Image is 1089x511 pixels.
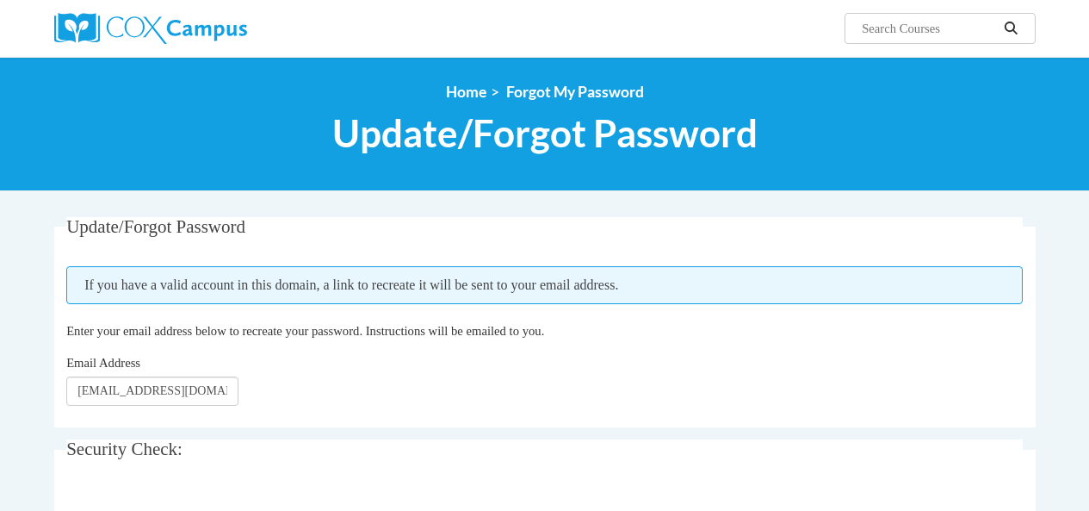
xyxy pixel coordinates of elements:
span: Forgot My Password [506,83,644,101]
input: Email [66,377,238,406]
span: If you have a valid account in this domain, a link to recreate it will be sent to your email addr... [66,266,1023,304]
span: Security Check: [66,439,183,459]
span: Email Address [66,356,140,370]
a: Cox Campus [54,13,364,44]
input: Search Courses [860,18,998,39]
a: Home [446,83,486,101]
span: Update/Forgot Password [332,110,758,156]
span: Update/Forgot Password [66,216,245,237]
button: Search [998,18,1024,39]
img: Cox Campus [54,13,247,44]
span: Enter your email address below to recreate your password. Instructions will be emailed to you. [66,324,544,338]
